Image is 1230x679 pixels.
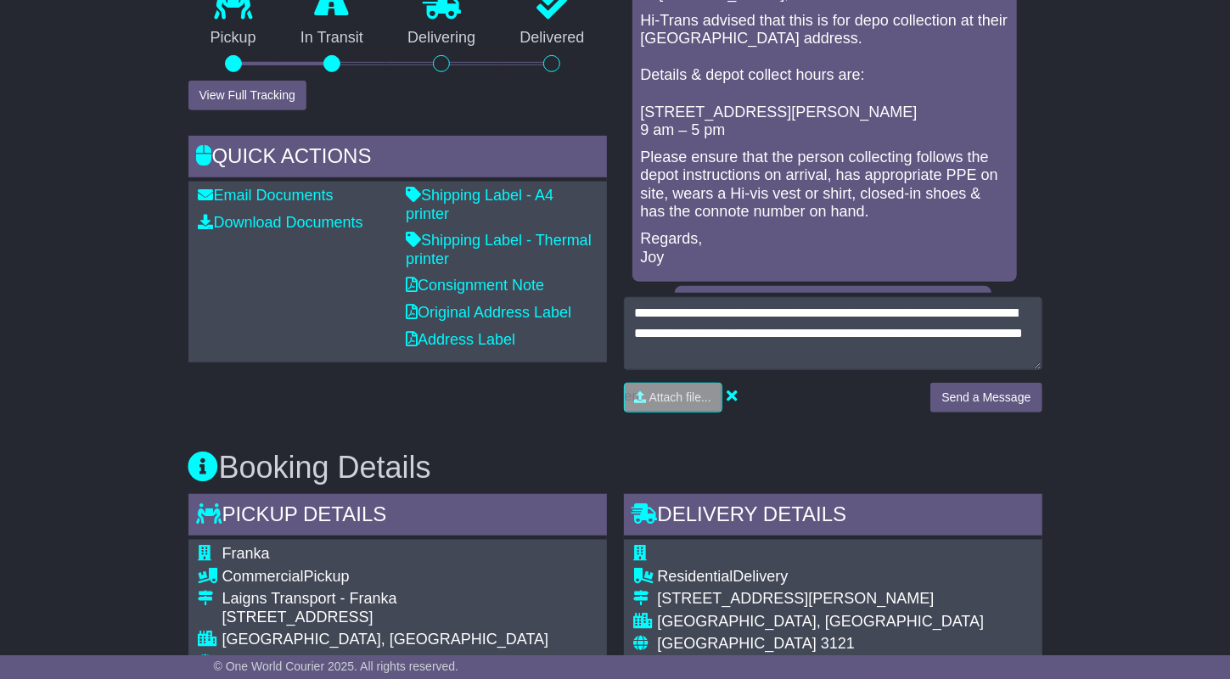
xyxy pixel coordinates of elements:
a: Shipping Label - A4 printer [406,187,553,222]
span: [GEOGRAPHIC_DATA] [658,635,817,652]
div: Laigns Transport - Franka [222,590,549,609]
div: Quick Actions [188,136,607,182]
span: Franka [222,545,270,562]
div: Pickup [222,568,549,586]
p: Delivered [497,29,606,48]
p: Delivering [385,29,497,48]
a: Address Label [406,331,515,348]
p: Pickup [188,29,278,48]
span: Residential [658,568,733,585]
button: View Full Tracking [188,81,306,110]
div: [STREET_ADDRESS][PERSON_NAME] [658,590,1032,609]
a: Original Address Label [406,304,571,321]
a: Consignment Note [406,277,544,294]
a: Shipping Label - Thermal printer [406,232,592,267]
div: Delivery Details [624,494,1042,540]
a: Email Documents [199,187,334,204]
span: [GEOGRAPHIC_DATA] [222,654,381,671]
div: [GEOGRAPHIC_DATA], [GEOGRAPHIC_DATA] [658,613,1032,631]
span: Commercial [222,568,304,585]
span: © One World Courier 2025. All rights reserved. [214,659,459,673]
span: 2565 [385,654,419,671]
div: [STREET_ADDRESS] [222,609,549,627]
p: Please ensure that the person collecting follows the depot instructions on arrival, has appropria... [641,149,1008,222]
span: 3121 [821,635,855,652]
p: Regards, Joy [641,230,1008,267]
h3: Booking Details [188,451,1042,485]
div: Pickup Details [188,494,607,540]
a: Download Documents [199,214,363,231]
div: [GEOGRAPHIC_DATA], [GEOGRAPHIC_DATA] [222,631,549,649]
p: Hi-Trans advised that this is for depo collection at their [GEOGRAPHIC_DATA] address. Details & d... [641,12,1008,140]
div: Delivery [658,568,1032,586]
button: Send a Message [930,383,1042,412]
p: In Transit [278,29,385,48]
